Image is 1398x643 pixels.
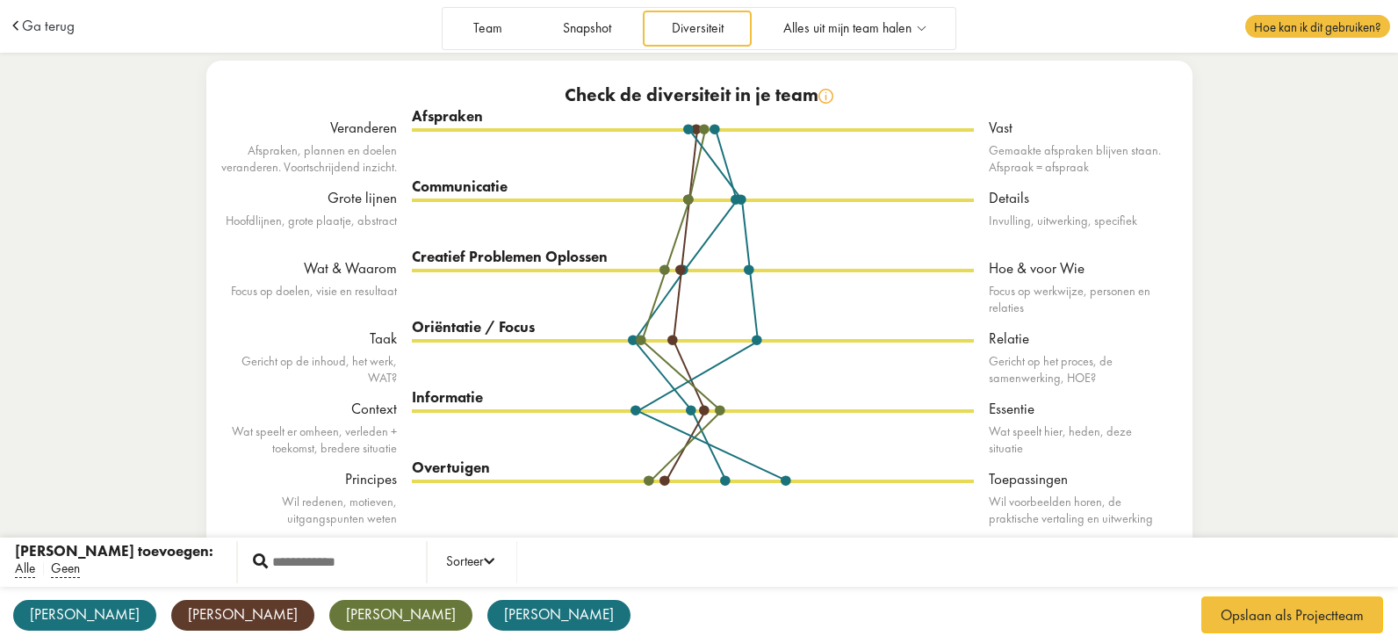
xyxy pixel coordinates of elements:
span: Hoe kan ik dit gebruiken? [1245,15,1389,38]
div: [PERSON_NAME] [171,600,314,631]
div: Focus op werkwijze, personen en relaties [989,283,1164,316]
a: Ga terug [22,18,75,33]
span: Geen [51,560,80,578]
div: Principes [221,469,397,490]
span: Alle [15,560,35,578]
div: Communicatie [412,177,974,198]
div: Gericht op de inhoud, het werk, WAT? [221,353,397,387]
a: Team [445,11,531,47]
div: [PERSON_NAME] [13,600,156,631]
div: Details [989,188,1164,209]
div: Sorteer [446,552,494,573]
a: Diversiteit [643,11,752,47]
div: Wil redenen, motieven, uitgangspunten weten [221,494,397,527]
div: Oriëntatie / Focus [412,317,974,338]
div: Gericht op het proces, de samenwerking, HOE? [989,353,1164,387]
a: Alles uit mijn team halen [755,11,954,47]
div: Grote lijnen [221,188,397,209]
div: Relatie [989,329,1164,350]
div: Creatief Problemen Oplossen [412,247,974,268]
div: Taak [221,329,397,350]
div: Wil voorbeelden horen, de praktische vertaling en uitwerking [989,494,1164,527]
div: Context [221,399,397,420]
div: Vast [989,118,1164,139]
a: Snapshot [534,11,639,47]
img: info.svg [818,89,833,104]
div: Gemaakte afspraken blijven staan. Afspraak = afspraak [989,142,1164,176]
div: Wat speelt er omheen, verleden + toekomst, bredere situatie [221,423,397,457]
div: Hoe & voor Wie [989,258,1164,279]
div: Hoofdlijnen, grote plaatje, abstract [221,213,397,229]
div: Invulling, uitwerking, specifiek [989,213,1164,229]
div: [PERSON_NAME] [329,600,472,631]
span: Alles uit mijn team halen [783,21,912,36]
div: Focus op doelen, visie en resultaat [221,283,397,300]
div: Veranderen [221,118,397,139]
div: [PERSON_NAME] toevoegen: [15,541,213,562]
div: Informatie [412,387,974,408]
div: Wat & Waarom [221,258,397,279]
div: Overtuigen [412,458,974,479]
div: Wat speelt hier, heden, deze situatie [989,423,1164,457]
button: Opslaan als Projectteam [1201,596,1384,633]
div: Afspraken [412,106,974,127]
div: Essentie [989,399,1164,420]
div: Check de diversiteit in je team [221,83,1178,106]
div: [PERSON_NAME] [487,600,631,631]
div: Afspraken, plannen en doelen veranderen. Voortschrijdend inzicht. [221,142,397,176]
div: Toepassingen [989,469,1164,490]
